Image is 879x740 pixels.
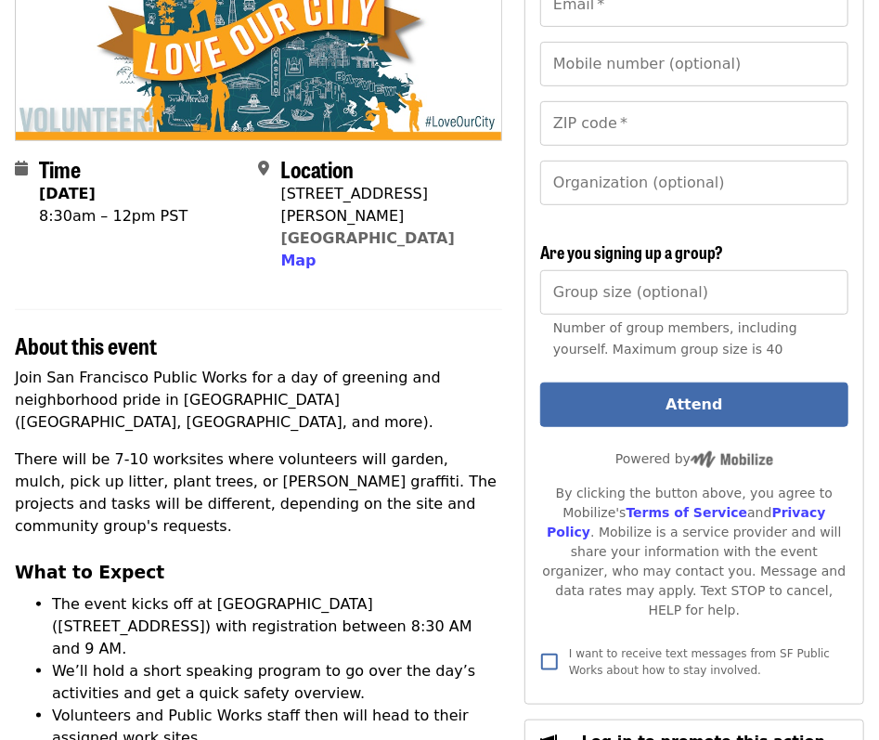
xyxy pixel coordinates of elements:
li: The event kicks off at [GEOGRAPHIC_DATA] ([STREET_ADDRESS]) with registration between 8:30 AM and... [52,593,502,660]
input: Organization (optional) [540,161,848,205]
img: Powered by Mobilize [691,451,773,468]
div: 8:30am – 12pm PST [39,205,187,227]
p: Join San Francisco Public Works for a day of greening and neighborhood pride in [GEOGRAPHIC_DATA]... [15,367,502,434]
input: Mobile number (optional) [540,42,848,86]
i: calendar icon [15,160,28,177]
span: Powered by [615,451,773,466]
button: Attend [540,383,848,427]
div: By clicking the button above, you agree to Mobilize's and . Mobilize is a service provider and wi... [540,484,848,620]
input: [object Object] [540,270,848,315]
span: Are you signing up a group? [540,240,723,264]
div: [STREET_ADDRESS][PERSON_NAME] [281,183,488,227]
span: About this event [15,329,157,361]
span: Time [39,152,81,185]
a: [GEOGRAPHIC_DATA] [281,229,455,247]
strong: [DATE] [39,185,96,202]
span: Number of group members, including yourself. Maximum group size is 40 [553,320,797,357]
span: Map [281,252,317,269]
a: Terms of Service [627,505,748,520]
span: I want to receive text messages from SF Public Works about how to stay involved. [569,647,830,677]
span: Location [281,152,355,185]
input: ZIP code [540,101,848,146]
button: Map [281,250,317,272]
h3: What to Expect [15,560,502,586]
p: There will be 7-10 worksites where volunteers will garden, mulch, pick up litter, plant trees, or... [15,448,502,538]
li: We’ll hold a short speaking program to go over the day’s activities and get a quick safety overview. [52,660,502,705]
i: map-marker-alt icon [259,160,270,177]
